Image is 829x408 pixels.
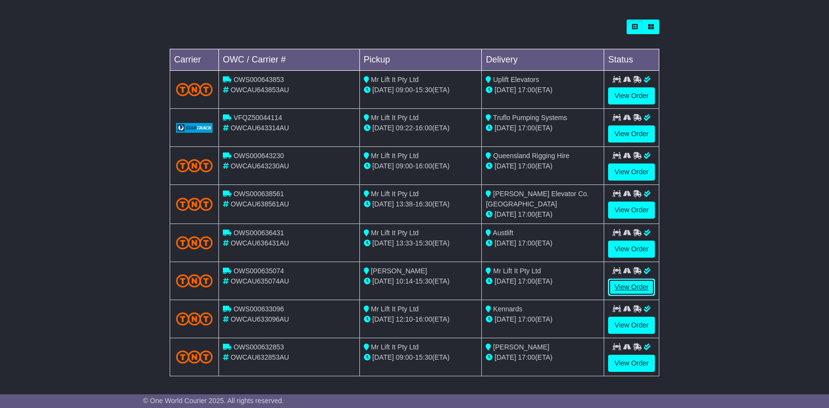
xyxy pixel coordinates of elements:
img: TNT_Domestic.png [176,159,213,172]
div: - (ETA) [364,238,478,248]
span: 17:00 [518,315,535,323]
span: OWCAU638561AU [231,200,289,208]
span: 17:00 [518,353,535,361]
td: OWC / Carrier # [219,49,360,71]
span: [PERSON_NAME] Elevator Co. [GEOGRAPHIC_DATA] [486,190,589,208]
img: TNT_Domestic.png [176,274,213,287]
img: TNT_Domestic.png [176,198,213,211]
span: 16:00 [415,315,432,323]
span: 15:30 [415,86,432,94]
span: Mr Lift It Pty Ltd [371,305,419,313]
span: OWS000633096 [234,305,284,313]
img: TNT_Domestic.png [176,236,213,249]
span: [DATE] [494,353,516,361]
span: 17:00 [518,124,535,132]
span: Uplift Elevators [493,76,539,83]
span: Mr Lift It Pty Ltd [371,114,419,122]
span: [DATE] [373,200,394,208]
span: 17:00 [518,277,535,285]
span: 17:00 [518,86,535,94]
span: [DATE] [373,124,394,132]
span: 13:33 [396,239,413,247]
span: 15:30 [415,239,432,247]
div: (ETA) [486,123,600,133]
span: 13:38 [396,200,413,208]
span: 09:00 [396,162,413,170]
a: View Order [608,317,655,334]
div: (ETA) [486,352,600,363]
a: View Order [608,163,655,181]
div: - (ETA) [364,199,478,209]
span: [DATE] [494,124,516,132]
a: View Order [608,125,655,143]
span: Mr Lift It Pty Ltd [371,152,419,160]
span: [DATE] [494,210,516,218]
span: [DATE] [373,353,394,361]
span: [DATE] [373,239,394,247]
span: [DATE] [373,277,394,285]
span: 12:10 [396,315,413,323]
span: 17:00 [518,210,535,218]
img: GetCarrierServiceLogo [176,123,213,133]
span: Austlift [493,229,513,237]
span: 17:00 [518,239,535,247]
span: 16:30 [415,200,432,208]
span: OWCAU632853AU [231,353,289,361]
td: Status [604,49,659,71]
span: [DATE] [373,86,394,94]
span: © One World Courier 2025. All rights reserved. [143,397,284,405]
span: [DATE] [494,239,516,247]
span: OWCAU636431AU [231,239,289,247]
span: [DATE] [373,315,394,323]
span: Mr Lift It Pty Ltd [371,343,419,351]
span: OWCAU635074AU [231,277,289,285]
span: Mr Lift It Pty Ltd [371,190,419,198]
span: [DATE] [494,315,516,323]
span: Kennards [493,305,522,313]
span: [DATE] [373,162,394,170]
div: - (ETA) [364,85,478,95]
a: View Order [608,355,655,372]
span: Truflo Pumping Systems [493,114,567,122]
span: OWS000643853 [234,76,284,83]
span: OWCAU643853AU [231,86,289,94]
span: OWS000636431 [234,229,284,237]
span: OWCAU643314AU [231,124,289,132]
td: Delivery [482,49,604,71]
div: - (ETA) [364,352,478,363]
a: View Order [608,87,655,104]
img: TNT_Domestic.png [176,350,213,364]
div: (ETA) [486,276,600,286]
span: 15:30 [415,277,432,285]
span: VFQZ50044114 [234,114,282,122]
span: OWS000643230 [234,152,284,160]
span: 16:00 [415,162,432,170]
a: View Order [608,202,655,219]
div: - (ETA) [364,276,478,286]
div: - (ETA) [364,161,478,171]
img: TNT_Domestic.png [176,83,213,96]
span: OWCAU633096AU [231,315,289,323]
td: Carrier [170,49,219,71]
a: View Order [608,241,655,258]
span: [PERSON_NAME] [371,267,427,275]
span: Mr Lift It Pty Ltd [493,267,541,275]
div: (ETA) [486,314,600,325]
span: 09:00 [396,353,413,361]
div: - (ETA) [364,314,478,325]
span: [DATE] [494,277,516,285]
span: OWS000632853 [234,343,284,351]
span: 15:30 [415,353,432,361]
td: Pickup [359,49,482,71]
div: (ETA) [486,238,600,248]
span: OWCAU643230AU [231,162,289,170]
div: (ETA) [486,161,600,171]
div: - (ETA) [364,123,478,133]
span: Mr Lift It Pty Ltd [371,76,419,83]
span: 09:22 [396,124,413,132]
div: (ETA) [486,209,600,220]
span: 16:00 [415,124,432,132]
span: OWS000638561 [234,190,284,198]
span: [DATE] [494,162,516,170]
span: Queensland Rigging Hire [493,152,569,160]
